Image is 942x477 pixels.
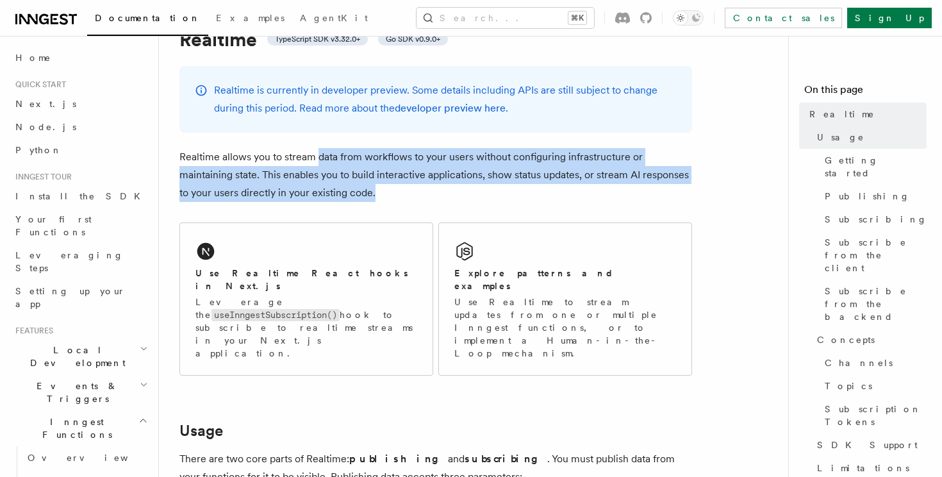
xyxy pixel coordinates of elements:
[817,131,864,144] span: Usage
[216,13,285,23] span: Examples
[10,244,151,280] a: Leveraging Steps
[465,453,547,465] strong: subscribing
[10,415,138,441] span: Inngest Functions
[825,213,927,226] span: Subscribing
[820,374,927,397] a: Topics
[568,12,586,24] kbd: ⌘K
[817,333,875,346] span: Concepts
[454,296,676,360] p: Use Realtime to stream updates from one or multiple Inngest functions, or to implement a Human-in...
[349,453,448,465] strong: publishing
[817,439,918,451] span: SDK Support
[15,191,148,201] span: Install the SDK
[438,222,692,376] a: Explore patterns and examplesUse Realtime to stream updates from one or multiple Inngest function...
[812,433,927,456] a: SDK Support
[10,380,140,405] span: Events & Triggers
[10,280,151,315] a: Setting up your app
[825,403,927,428] span: Subscription Tokens
[179,222,433,376] a: Use Realtime React hooks in Next.jsLeverage theuseInngestSubscription()hook to subscribe to realt...
[179,422,223,440] a: Usage
[15,286,126,309] span: Setting up your app
[10,115,151,138] a: Node.js
[804,82,927,103] h4: On this page
[195,267,417,292] h2: Use Realtime React hooks in Next.js
[10,374,151,410] button: Events & Triggers
[820,280,927,328] a: Subscribe from the backend
[15,122,76,132] span: Node.js
[847,8,932,28] a: Sign Up
[208,4,292,35] a: Examples
[10,339,151,374] button: Local Development
[812,126,927,149] a: Usage
[386,34,440,44] span: Go SDK v0.9.0+
[292,4,376,35] a: AgentKit
[300,13,368,23] span: AgentKit
[10,208,151,244] a: Your first Functions
[825,380,872,392] span: Topics
[395,102,506,114] a: developer preview here
[15,51,51,64] span: Home
[15,145,62,155] span: Python
[10,138,151,162] a: Python
[10,92,151,115] a: Next.js
[179,148,692,202] p: Realtime allows you to stream data from workflows to your users without configuring infrastructur...
[820,351,927,374] a: Channels
[820,231,927,280] a: Subscribe from the client
[22,446,151,469] a: Overview
[95,13,201,23] span: Documentation
[10,344,140,369] span: Local Development
[454,267,676,292] h2: Explore patterns and examples
[825,236,927,274] span: Subscribe from the client
[10,326,53,336] span: Features
[417,8,594,28] button: Search...⌘K
[195,296,417,360] p: Leverage the hook to subscribe to realtime streams in your Next.js application.
[809,108,875,121] span: Realtime
[812,328,927,351] a: Concepts
[214,81,677,117] p: Realtime is currently in developer preview. Some details including APIs are still subject to chan...
[820,185,927,208] a: Publishing
[825,285,927,323] span: Subscribe from the backend
[15,214,92,237] span: Your first Functions
[179,28,692,51] h1: Realtime
[820,397,927,433] a: Subscription Tokens
[10,185,151,208] a: Install the SDK
[825,356,893,369] span: Channels
[820,208,927,231] a: Subscribing
[725,8,842,28] a: Contact sales
[10,46,151,69] a: Home
[275,34,360,44] span: TypeScript SDK v3.32.0+
[15,250,124,273] span: Leveraging Steps
[28,453,160,463] span: Overview
[825,154,927,180] span: Getting started
[15,99,76,109] span: Next.js
[817,462,909,474] span: Limitations
[211,309,340,321] code: useInngestSubscription()
[804,103,927,126] a: Realtime
[673,10,704,26] button: Toggle dark mode
[10,410,151,446] button: Inngest Functions
[825,190,910,203] span: Publishing
[10,172,72,182] span: Inngest tour
[87,4,208,36] a: Documentation
[820,149,927,185] a: Getting started
[10,79,66,90] span: Quick start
